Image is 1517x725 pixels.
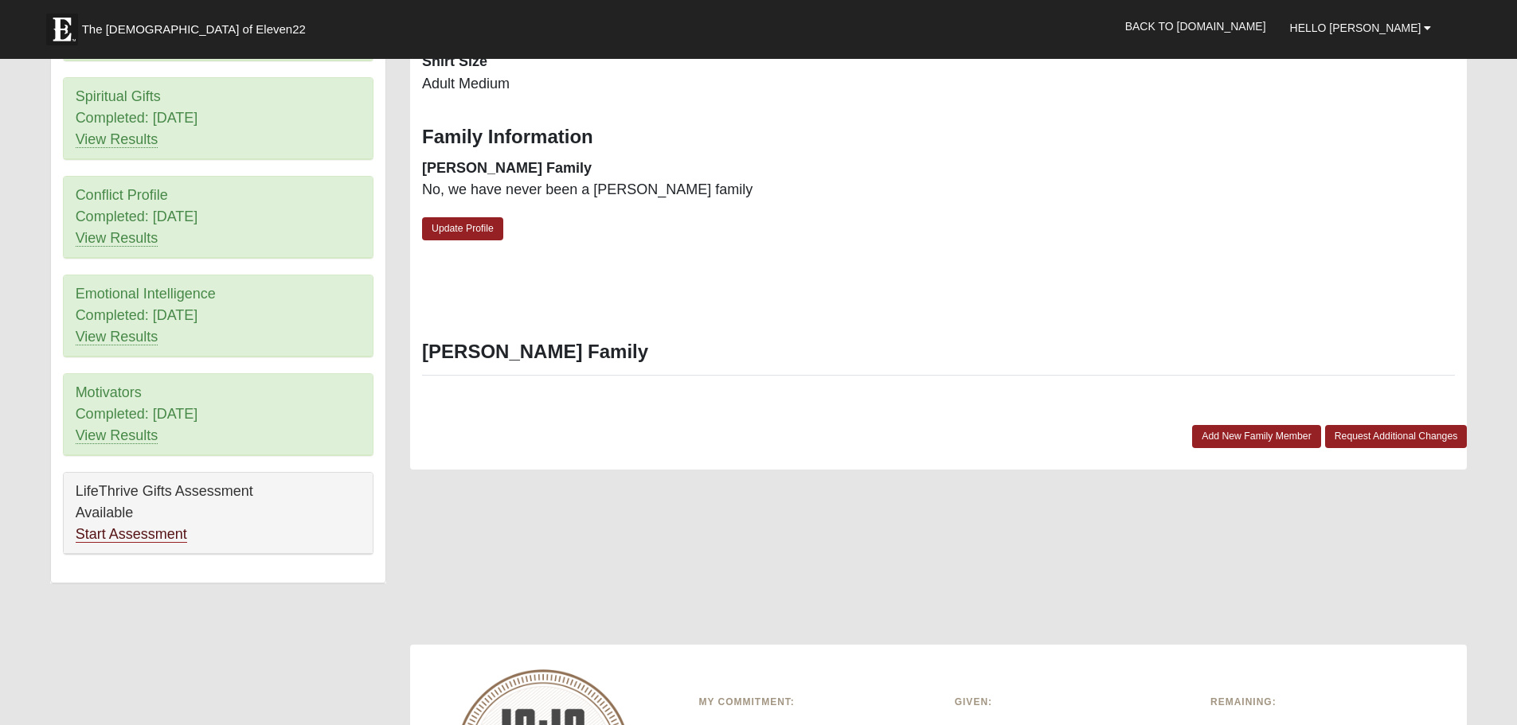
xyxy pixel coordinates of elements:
h6: Given: [955,696,1187,707]
a: Request Additional Changes [1325,425,1468,448]
img: Eleven22 logo [46,14,78,45]
dd: No, we have never been a [PERSON_NAME] family [422,180,927,201]
a: View Results [76,329,158,345]
h3: [PERSON_NAME] Family [422,341,1455,364]
a: View Results [76,131,158,148]
a: The [DEMOGRAPHIC_DATA] of Eleven22 [38,6,357,45]
a: Start Assessment [76,526,187,543]
div: Spiritual Gifts Completed: [DATE] [64,78,373,159]
div: Conflict Profile Completed: [DATE] [64,177,373,258]
dd: Adult Medium [422,74,927,95]
h6: My Commitment: [698,696,930,707]
h6: Remaining: [1210,696,1442,707]
a: View Results [76,230,158,247]
a: Update Profile [422,217,503,240]
a: Hello [PERSON_NAME] [1278,8,1444,48]
span: Hello [PERSON_NAME] [1290,21,1421,34]
span: The [DEMOGRAPHIC_DATA] of Eleven22 [82,21,306,37]
a: Add New Family Member [1192,425,1321,448]
div: Emotional Intelligence Completed: [DATE] [64,275,373,357]
div: Motivators Completed: [DATE] [64,374,373,455]
a: View Results [76,427,158,444]
dt: [PERSON_NAME] Family [422,158,927,179]
div: LifeThrive Gifts Assessment Available [64,473,373,554]
h3: Family Information [422,126,1455,149]
dt: Shirt Size [422,52,927,72]
a: Back to [DOMAIN_NAME] [1113,6,1278,46]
